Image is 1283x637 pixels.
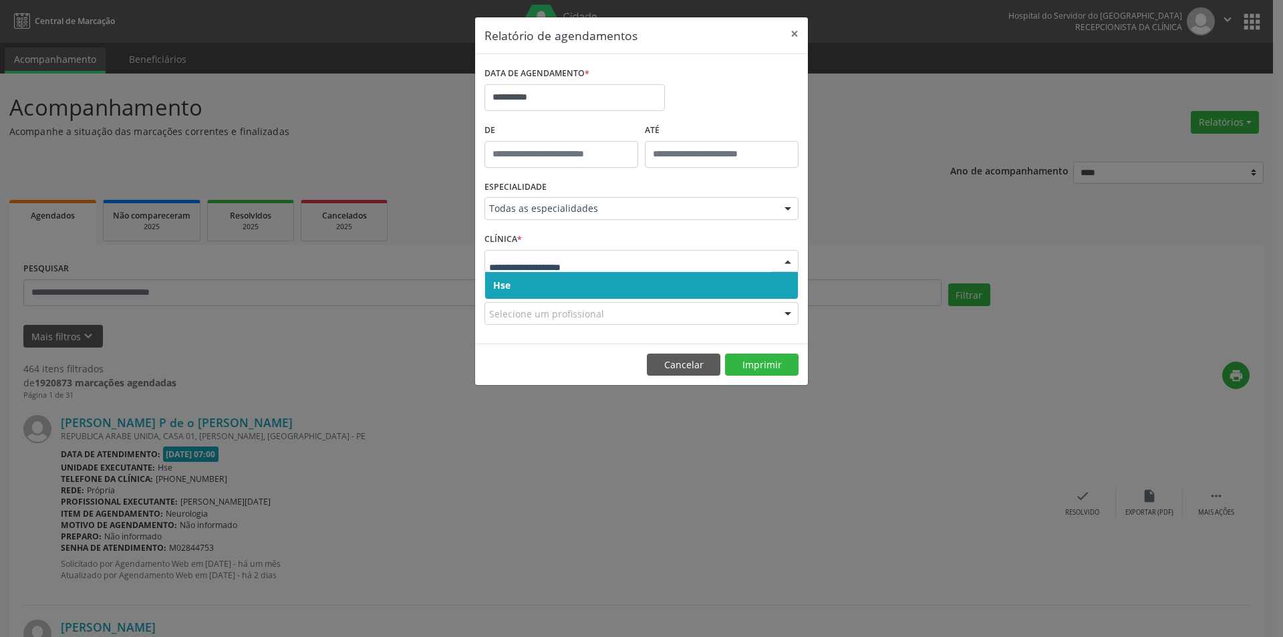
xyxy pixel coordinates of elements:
button: Close [781,17,808,50]
label: DATA DE AGENDAMENTO [484,63,589,84]
h5: Relatório de agendamentos [484,27,637,44]
span: Selecione um profissional [489,307,604,321]
label: ATÉ [645,120,799,141]
label: ESPECIALIDADE [484,177,547,198]
label: De [484,120,638,141]
label: CLÍNICA [484,229,522,250]
button: Imprimir [725,354,799,376]
span: Hse [493,279,511,291]
button: Cancelar [647,354,720,376]
span: Todas as especialidades [489,202,771,215]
